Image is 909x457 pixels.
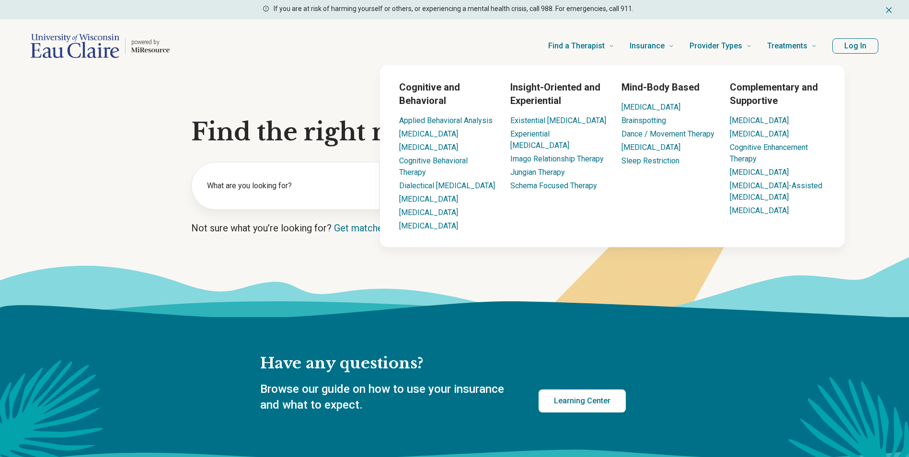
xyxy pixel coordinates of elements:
a: Find a Therapist [548,27,614,65]
h3: Cognitive and Behavioral [399,80,495,107]
a: Experiential [MEDICAL_DATA] [510,129,569,150]
button: Log In [832,38,878,54]
a: [MEDICAL_DATA] [399,221,458,230]
div: Treatments [322,65,902,247]
a: Insurance [630,27,674,65]
span: Provider Types [690,39,742,53]
a: [MEDICAL_DATA] [399,129,458,138]
a: [MEDICAL_DATA] [621,143,680,152]
button: Dismiss [884,4,894,15]
a: Imago Relationship Therapy [510,154,604,163]
h1: Find the right mental health care for you [191,118,718,147]
a: [MEDICAL_DATA] [730,116,789,125]
a: Learning Center [539,389,626,412]
p: powered by [131,38,170,46]
a: [MEDICAL_DATA] [730,129,789,138]
a: [MEDICAL_DATA] [621,103,680,112]
a: Provider Types [690,27,752,65]
p: If you are at risk of harming yourself or others, or experiencing a mental health crisis, call 98... [274,4,633,14]
p: Not sure what you’re looking for? [191,221,718,235]
h3: Insight-Oriented and Experiential [510,80,606,107]
a: [MEDICAL_DATA] [730,168,789,177]
a: [MEDICAL_DATA] [399,143,458,152]
a: [MEDICAL_DATA] [399,194,458,204]
a: Brainspotting [621,116,666,125]
a: [MEDICAL_DATA] [730,206,789,215]
span: Find a Therapist [548,39,605,53]
a: [MEDICAL_DATA]-Assisted [MEDICAL_DATA] [730,181,822,202]
a: Cognitive Enhancement Therapy [730,143,808,163]
a: Dialectical [MEDICAL_DATA] [399,181,495,190]
p: Browse our guide on how to use your insurance and what to expect. [260,381,516,413]
span: Treatments [767,39,807,53]
a: Treatments [767,27,817,65]
a: Dance / Movement Therapy [621,129,714,138]
a: Schema Focused Therapy [510,181,597,190]
a: Existential [MEDICAL_DATA] [510,116,606,125]
label: What are you looking for? [207,180,368,192]
a: Cognitive Behavioral Therapy [399,156,468,177]
h3: Complementary and Supportive [730,80,826,107]
h2: Have any questions? [260,354,626,374]
h3: Mind-Body Based [621,80,714,94]
a: [MEDICAL_DATA] [399,208,458,217]
a: Jungian Therapy [510,168,565,177]
span: Insurance [630,39,665,53]
a: Sleep Restriction [621,156,679,165]
a: Home page [31,31,170,61]
a: Applied Behavioral Analysis [399,116,493,125]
